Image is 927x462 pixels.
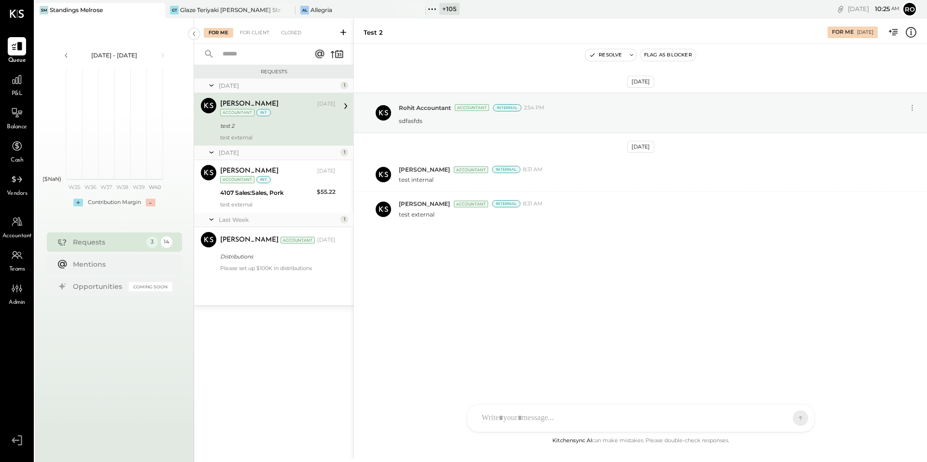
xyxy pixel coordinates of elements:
div: Internal [492,166,520,173]
text: ($NaN) [42,176,61,182]
text: W38 [116,184,128,190]
div: Coming Soon [129,282,172,291]
p: sdfasfds [399,117,422,125]
div: Distributions [220,252,333,261]
div: Accountant [455,104,489,111]
div: test 2 [220,121,333,131]
div: [DATE] [219,149,338,157]
text: W37 [100,184,112,190]
div: 4107 Sales:Sales, Pork [220,188,314,198]
button: Flag as Blocker [640,49,696,61]
span: Accountant [2,232,32,241]
span: Vendors [7,190,28,198]
span: Balance [7,123,27,132]
div: Opportunities [73,282,124,291]
div: Al [300,6,309,14]
button: Ro [902,1,917,17]
div: [DATE] [317,236,336,244]
div: 14 [161,236,172,248]
div: test 2 [364,28,383,37]
div: For Me [832,28,854,36]
div: Mentions [73,259,168,269]
span: Rohit Accountant [399,104,451,112]
div: [DATE] [627,76,654,88]
div: Accountant [454,201,488,207]
div: int [256,176,271,183]
text: W40 [148,184,160,190]
div: copy link [836,4,845,14]
div: [DATE] [848,4,899,14]
div: 1 [340,82,348,89]
div: Last Week [219,216,338,224]
div: For Me [204,28,233,38]
div: test external [220,201,336,208]
div: 1 [340,149,348,156]
span: Admin [9,299,25,307]
div: Requests [73,237,141,247]
span: Queue [8,56,26,65]
span: [PERSON_NAME] [399,165,450,174]
a: P&L [0,70,33,98]
div: Requests [199,68,349,75]
div: [PERSON_NAME] [220,166,279,176]
a: Accountant [0,213,33,241]
span: Teams [9,265,25,274]
div: int [256,109,271,116]
div: [DATE] [219,82,338,90]
div: [DATE] [317,167,336,175]
a: Queue [0,37,33,65]
div: test external [220,134,336,141]
div: Accountant [454,166,488,173]
a: Admin [0,279,33,307]
text: W39 [132,184,144,190]
div: + 105 [439,3,460,15]
span: P&L [12,90,23,98]
div: Accountant [220,109,254,116]
div: Standings Melrose [50,6,103,14]
p: test external [399,210,435,218]
div: [DATE] - [DATE] [73,51,155,59]
div: Glaze Teriyaki [PERSON_NAME] Street - [PERSON_NAME] River [PERSON_NAME] LLC [180,6,281,14]
div: Internal [492,200,520,207]
span: 8:31 AM [523,200,543,208]
div: For Client [235,28,274,38]
div: [DATE] [317,100,336,108]
span: Cash [11,156,23,165]
text: W36 [84,184,96,190]
div: [DATE] [857,29,873,36]
div: GT [170,6,179,14]
span: 2:54 PM [524,104,545,112]
a: Vendors [0,170,33,198]
div: - [146,199,155,206]
text: W35 [68,184,80,190]
div: $55.22 [317,187,336,197]
a: Cash [0,137,33,165]
button: Resolve [585,49,626,61]
div: Contribution Margin [88,199,141,206]
div: [DATE] [627,141,654,153]
div: [PERSON_NAME] [220,235,279,245]
a: Balance [0,104,33,132]
div: SM [40,6,48,14]
a: Teams [0,246,33,274]
span: 8:31 AM [523,166,543,174]
div: + [73,199,83,206]
div: Please set up $100K in distributions [220,265,336,272]
div: Accountant [220,176,254,183]
div: Internal [493,104,521,111]
div: 3 [146,236,158,248]
div: Allegria [310,6,332,14]
div: Closed [276,28,306,38]
span: [PERSON_NAME] [399,200,450,208]
div: [PERSON_NAME] [220,99,279,109]
div: 1 [340,216,348,223]
div: Accountant [281,237,315,244]
p: test internal [399,176,434,184]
